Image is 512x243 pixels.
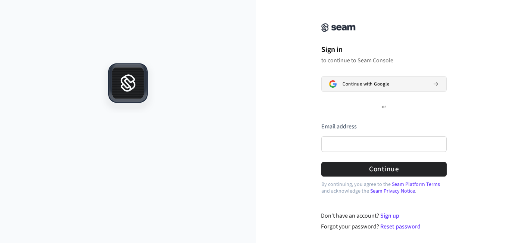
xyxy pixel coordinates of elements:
span: Continue with Google [343,81,389,87]
p: to continue to Seam Console [321,57,447,64]
button: Continue [321,162,447,177]
a: Seam Platform Terms [392,181,440,188]
img: Seam Console [321,23,356,32]
p: By continuing, you agree to the and acknowledge the . [321,181,447,194]
a: Reset password [381,222,421,231]
button: Sign in with GoogleContinue with Google [321,76,447,92]
div: Don't have an account? [321,211,447,220]
h1: Sign in [321,44,447,55]
a: Seam Privacy Notice [370,187,415,195]
img: Sign in with Google [329,80,337,88]
label: Email address [321,122,357,131]
a: Sign up [381,212,400,220]
div: Forgot your password? [321,222,447,231]
p: or [382,104,386,110]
